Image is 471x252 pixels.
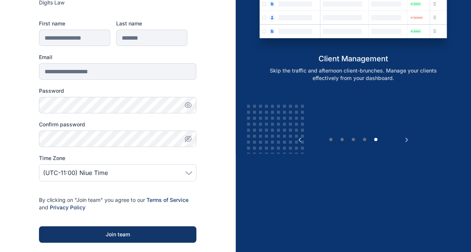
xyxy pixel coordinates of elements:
label: First name [39,20,110,27]
button: 2 [338,136,346,144]
label: Email [39,53,196,61]
span: (UTC-11:00) Niue Time [43,168,108,177]
span: Time Zone [39,154,65,162]
a: Terms of Service [147,197,188,203]
button: Join team [39,226,196,243]
p: By clicking on "Join team" you agree to our and [39,196,196,211]
h5: client management [249,53,457,64]
p: Skip the traffic and afternoon client-brunches. Manage your clients effectively from your dashboard. [257,67,449,82]
div: Join team [51,231,184,238]
button: 5 [372,136,380,144]
button: 1 [327,136,335,144]
button: Previous [296,136,304,144]
label: Password [39,87,196,95]
button: 3 [350,136,357,144]
label: Last name [116,20,187,27]
button: Next [403,136,410,144]
button: 4 [361,136,368,144]
a: Privacy Policy [50,204,85,210]
label: Confirm password [39,121,196,128]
